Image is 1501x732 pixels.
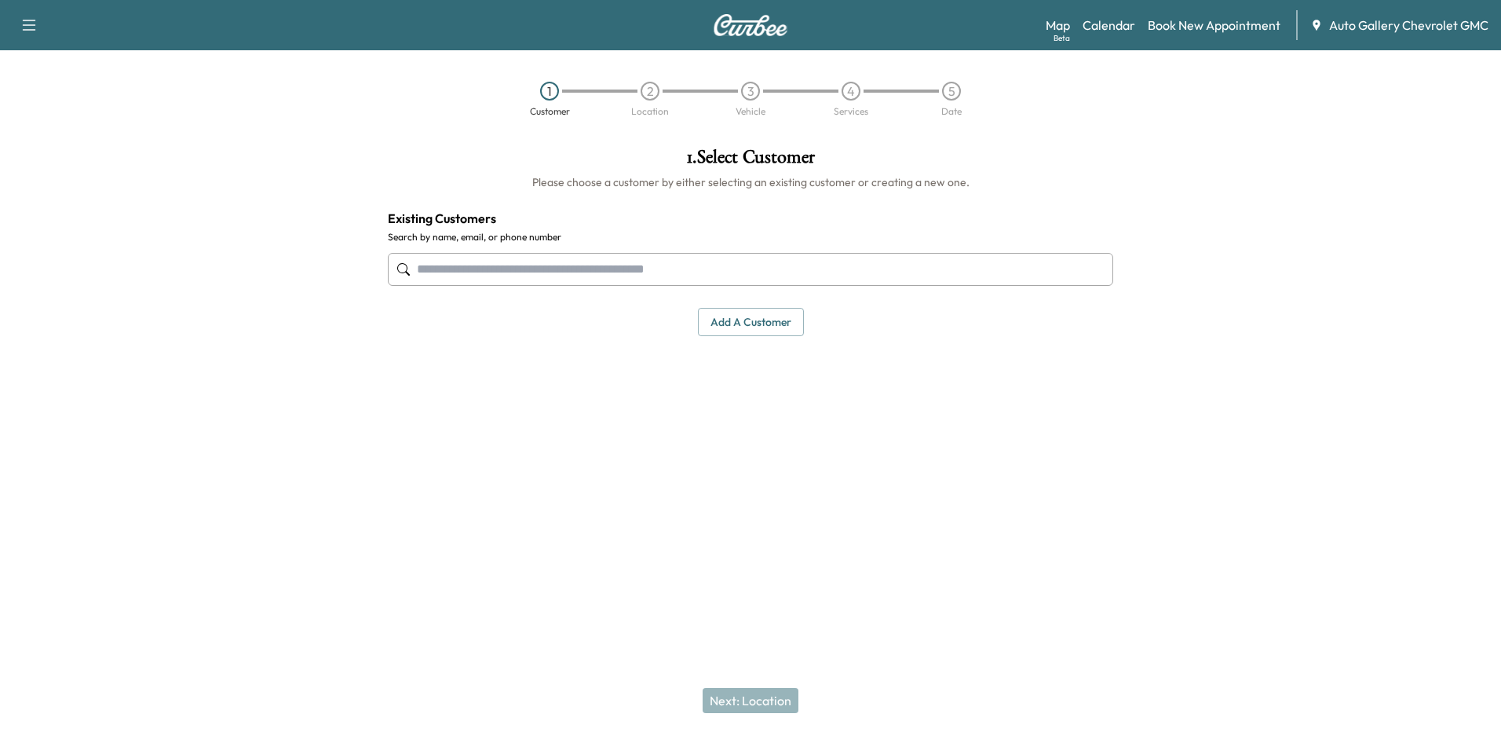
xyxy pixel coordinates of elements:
a: Calendar [1083,16,1135,35]
div: Services [834,107,868,116]
div: 5 [942,82,961,101]
div: 3 [741,82,760,101]
div: Date [941,107,962,116]
h6: Please choose a customer by either selecting an existing customer or creating a new one. [388,174,1113,190]
div: 2 [641,82,659,101]
h1: 1 . Select Customer [388,148,1113,174]
a: MapBeta [1046,16,1070,35]
span: Auto Gallery Chevrolet GMC [1329,16,1488,35]
div: 1 [540,82,559,101]
a: Book New Appointment [1148,16,1280,35]
div: Beta [1054,32,1070,44]
label: Search by name, email, or phone number [388,231,1113,243]
div: Vehicle [736,107,765,116]
div: 4 [842,82,860,101]
div: Location [631,107,669,116]
img: Curbee Logo [713,14,788,36]
button: Add a customer [698,308,804,337]
div: Customer [530,107,570,116]
h4: Existing Customers [388,209,1113,228]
